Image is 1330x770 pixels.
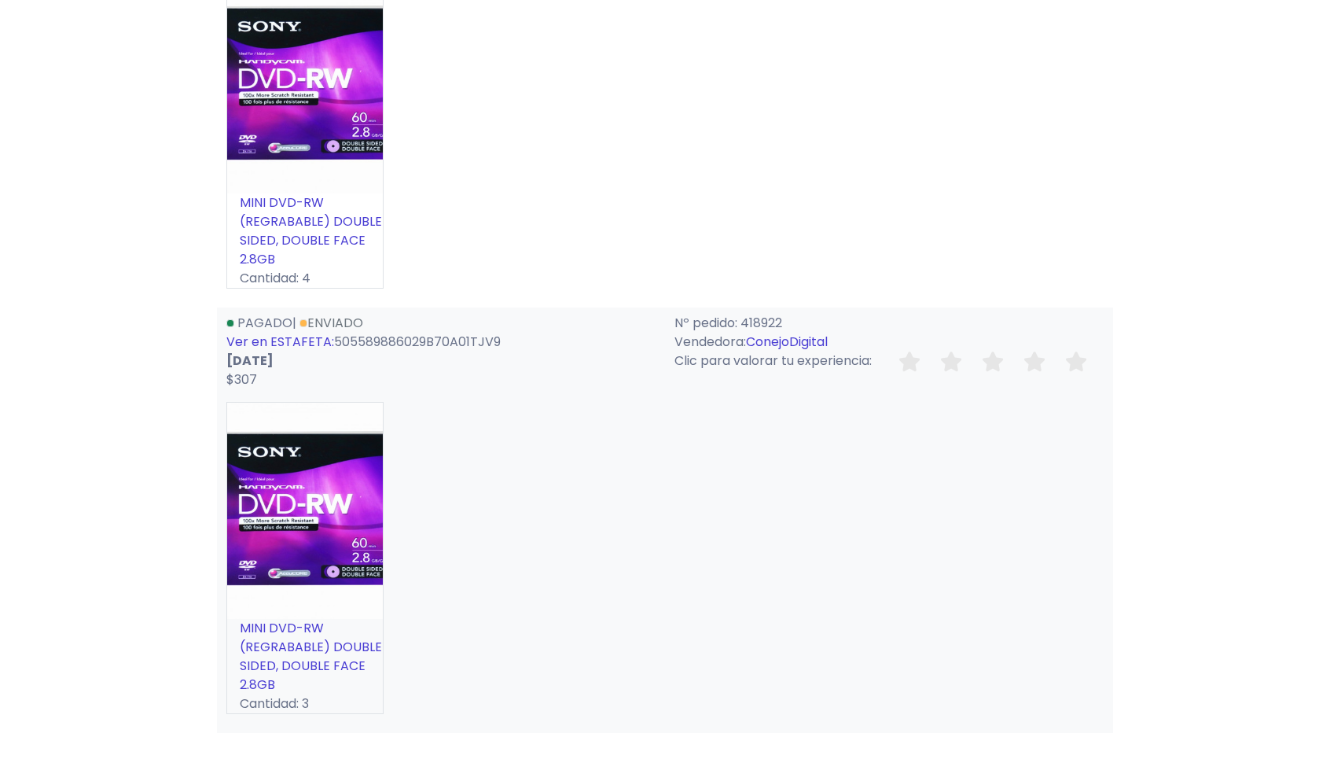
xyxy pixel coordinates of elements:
a: Enviado [299,314,363,332]
p: [DATE] [226,352,656,370]
a: MINI DVD-RW (REGRABABLE) DOUBLE SIDED, DOUBLE FACE 2.8GB [240,193,382,268]
span: Clic para valorar tu experiencia: [674,352,872,370]
a: MINI DVD-RW (REGRABABLE) DOUBLE SIDED, DOUBLE FACE 2.8GB [240,619,382,694]
a: ConejoDigital [746,333,828,351]
span: Pagado [237,314,292,332]
p: Cantidad: 4 [227,269,383,288]
p: Cantidad: 3 [227,694,383,713]
p: Vendedora: [674,333,1104,352]
a: Ver en ESTAFETA: [226,333,334,351]
span: $307 [226,370,257,389]
img: small_1722302970259.jpeg [227,403,383,619]
p: Nº pedido: 418922 [674,314,1104,333]
div: | 505589886029B70A01TJV9 [217,314,665,389]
